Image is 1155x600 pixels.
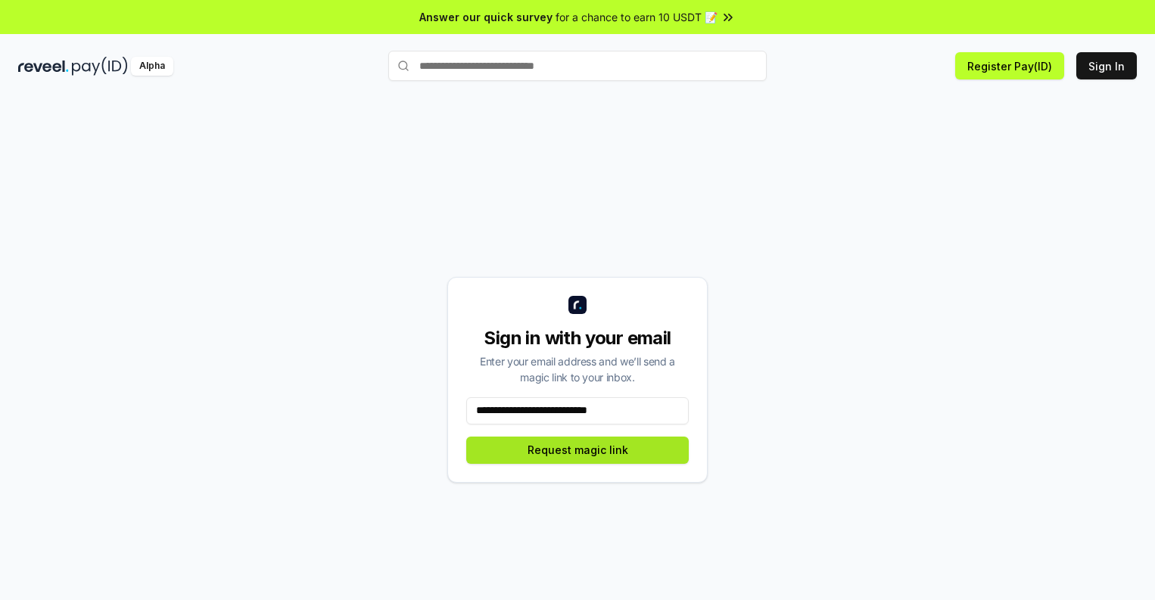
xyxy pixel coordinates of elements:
div: Enter your email address and we’ll send a magic link to your inbox. [466,353,689,385]
button: Request magic link [466,437,689,464]
img: logo_small [568,296,587,314]
span: Answer our quick survey [419,9,553,25]
div: Alpha [131,57,173,76]
span: for a chance to earn 10 USDT 📝 [556,9,718,25]
img: pay_id [72,57,128,76]
button: Sign In [1076,52,1137,79]
div: Sign in with your email [466,326,689,350]
img: reveel_dark [18,57,69,76]
button: Register Pay(ID) [955,52,1064,79]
